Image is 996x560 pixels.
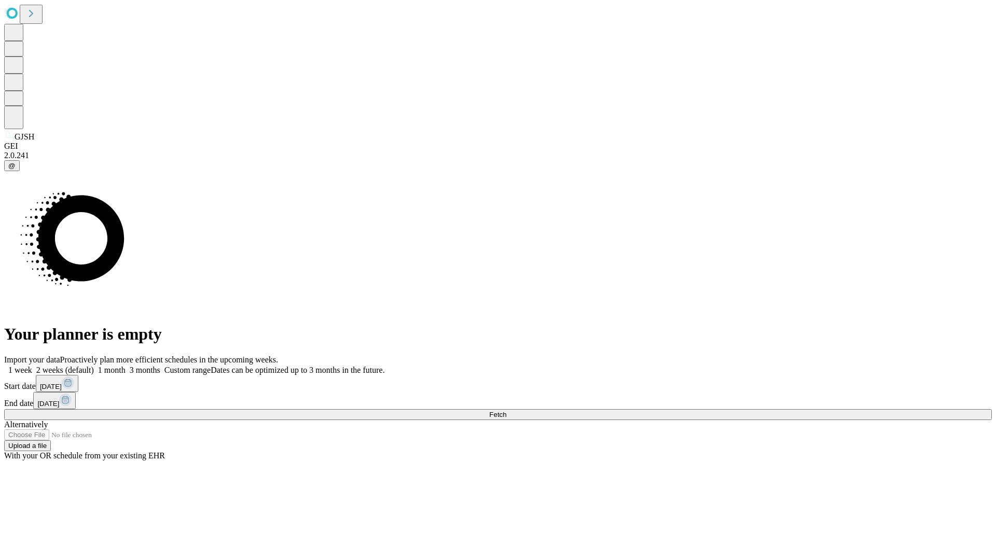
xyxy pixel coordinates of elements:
span: @ [8,162,16,170]
span: [DATE] [40,383,62,390]
h1: Your planner is empty [4,325,992,344]
span: 1 week [8,366,32,374]
span: Fetch [489,411,506,418]
div: Start date [4,375,992,392]
div: GEI [4,142,992,151]
span: 3 months [130,366,160,374]
span: 1 month [98,366,126,374]
span: [DATE] [37,400,59,408]
span: Proactively plan more efficient schedules in the upcoming weeks. [60,355,278,364]
button: [DATE] [33,392,76,409]
button: Fetch [4,409,992,420]
span: GJSH [15,132,34,141]
span: Alternatively [4,420,48,429]
span: 2 weeks (default) [36,366,94,374]
span: With your OR schedule from your existing EHR [4,451,165,460]
div: End date [4,392,992,409]
span: Import your data [4,355,60,364]
div: 2.0.241 [4,151,992,160]
button: Upload a file [4,440,51,451]
button: [DATE] [36,375,78,392]
span: Custom range [164,366,211,374]
span: Dates can be optimized up to 3 months in the future. [211,366,384,374]
button: @ [4,160,20,171]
